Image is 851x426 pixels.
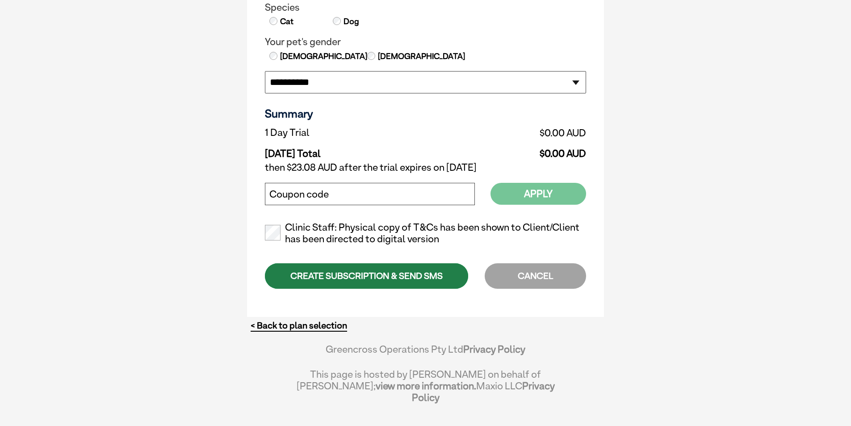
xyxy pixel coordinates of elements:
label: Clinic Staff: Physical copy of T&Cs has been shown to Client/Client has been directed to digital ... [265,222,586,245]
input: Clinic Staff: Physical copy of T&Cs has been shown to Client/Client has been directed to digital ... [265,225,281,240]
a: < Back to plan selection [251,320,347,331]
legend: Your pet's gender [265,36,586,48]
h3: Summary [265,107,586,120]
label: Coupon code [269,189,329,200]
div: This page is hosted by [PERSON_NAME] on behalf of [PERSON_NAME]; Maxio LLC [296,364,555,403]
td: 1 Day Trial [265,125,440,141]
legend: Species [265,2,586,13]
td: then $23.08 AUD after the trial expires on [DATE] [265,160,586,176]
div: CANCEL [485,263,586,289]
a: Privacy Policy [463,343,525,355]
td: $0.00 AUD [440,141,586,160]
div: CREATE SUBSCRIPTION & SEND SMS [265,263,468,289]
a: view more information. [376,380,476,392]
a: Privacy Policy [412,380,555,403]
div: Greencross Operations Pty Ltd [296,343,555,364]
td: $0.00 AUD [440,125,586,141]
button: Apply [490,183,586,205]
td: [DATE] Total [265,141,440,160]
